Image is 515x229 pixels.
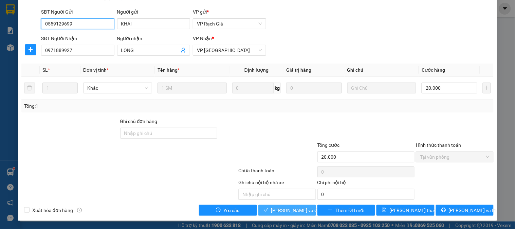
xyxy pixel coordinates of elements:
[42,67,48,73] span: SL
[83,67,109,73] span: Đơn vị tính
[436,205,494,216] button: printer[PERSON_NAME] và In
[286,67,311,73] span: Giá trị hàng
[41,8,114,16] div: SĐT Người Gửi
[238,179,316,189] div: Ghi chú nội bộ nhà xe
[317,179,415,189] div: Chi phí nội bộ
[420,152,489,162] span: Tại văn phòng
[25,44,36,55] button: plus
[376,205,434,216] button: save[PERSON_NAME] thay đổi
[317,205,375,216] button: plusThêm ĐH mới
[317,142,340,148] span: Tổng cước
[24,83,35,93] button: delete
[158,67,180,73] span: Tên hàng
[422,67,445,73] span: Cước hàng
[197,19,262,29] span: VP Rạch Giá
[120,119,158,124] label: Ghi chú đơn hàng
[158,83,226,93] input: VD: Bàn, Ghế
[347,83,416,93] input: Ghi Chú
[193,8,266,16] div: VP gửi
[197,45,262,55] span: VP Hà Tiên
[416,142,461,148] label: Hình thức thanh toán
[24,102,199,110] div: Tổng: 1
[286,83,342,93] input: 0
[120,128,218,139] input: Ghi chú đơn hàng
[223,207,240,214] span: Yêu cầu
[199,205,257,216] button: exclamation-circleYêu cầu
[238,167,316,179] div: Chưa thanh toán
[25,47,36,52] span: plus
[258,205,316,216] button: check[PERSON_NAME] và Giao hàng
[181,48,186,53] span: user-add
[382,208,387,213] span: save
[244,67,269,73] span: Định lượng
[389,207,444,214] span: [PERSON_NAME] thay đổi
[216,208,221,213] span: exclamation-circle
[87,83,148,93] span: Khác
[345,64,419,77] th: Ghi chú
[30,207,76,214] span: Xuất hóa đơn hàng
[274,83,281,93] span: kg
[449,207,496,214] span: [PERSON_NAME] và In
[117,8,190,16] div: Người gửi
[441,208,446,213] span: printer
[41,35,114,42] div: SĐT Người Nhận
[264,208,269,213] span: check
[77,208,82,213] span: info-circle
[271,207,336,214] span: [PERSON_NAME] và Giao hàng
[335,207,364,214] span: Thêm ĐH mới
[193,36,212,41] span: VP Nhận
[483,83,491,93] button: plus
[328,208,333,213] span: plus
[238,189,316,200] input: Nhập ghi chú
[117,35,190,42] div: Người nhận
